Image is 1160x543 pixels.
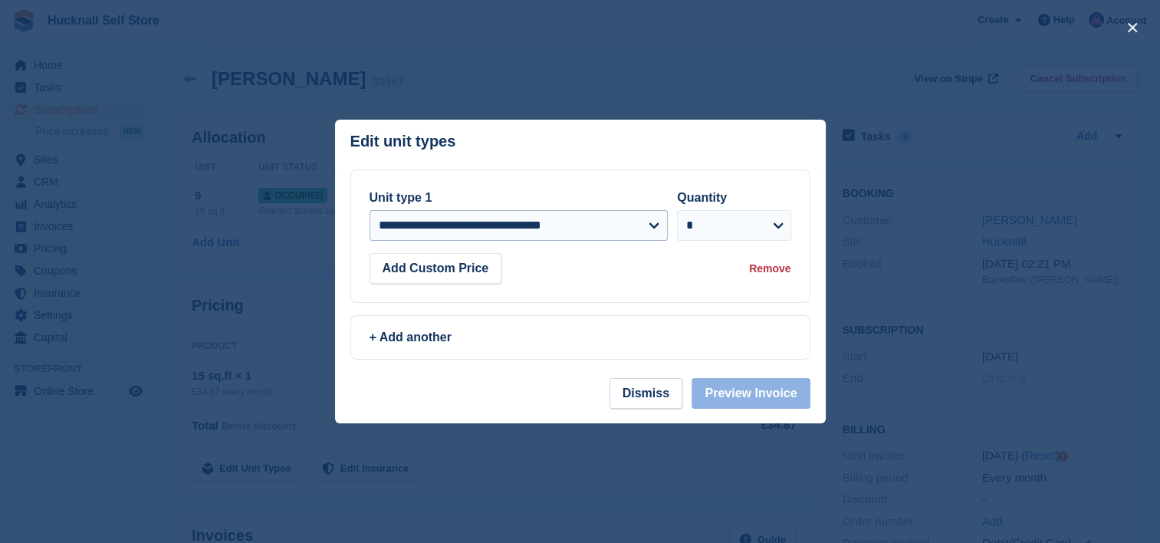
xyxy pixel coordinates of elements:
button: close [1120,15,1145,40]
button: Dismiss [610,378,682,409]
label: Unit type 1 [370,191,432,204]
button: Preview Invoice [692,378,810,409]
div: + Add another [370,328,791,347]
label: Quantity [677,191,727,204]
a: + Add another [350,315,810,360]
div: Remove [749,261,790,277]
button: Add Custom Price [370,253,502,284]
p: Edit unit types [350,133,456,150]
